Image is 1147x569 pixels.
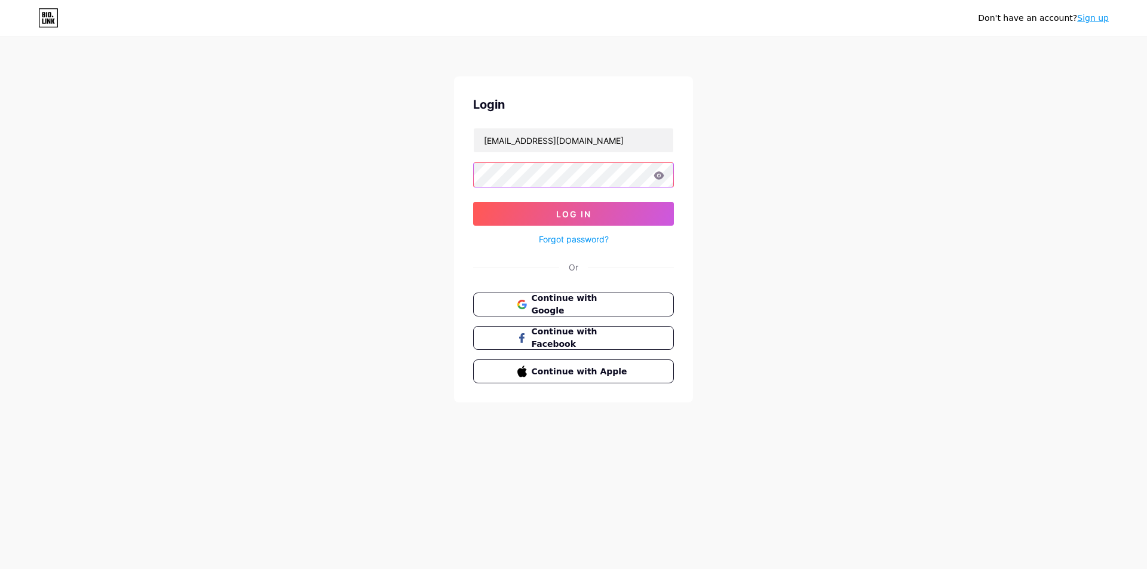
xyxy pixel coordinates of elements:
button: Continue with Apple [473,359,674,383]
button: Log In [473,202,674,226]
span: Continue with Apple [532,365,630,378]
div: Login [473,96,674,113]
input: Username [474,128,673,152]
div: Or [569,261,578,273]
a: Forgot password? [539,233,609,245]
span: Log In [556,209,591,219]
div: Don't have an account? [978,12,1109,24]
span: Continue with Facebook [532,325,630,350]
span: Continue with Google [532,292,630,317]
button: Continue with Facebook [473,326,674,350]
button: Continue with Google [473,293,674,316]
a: Sign up [1077,13,1109,23]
